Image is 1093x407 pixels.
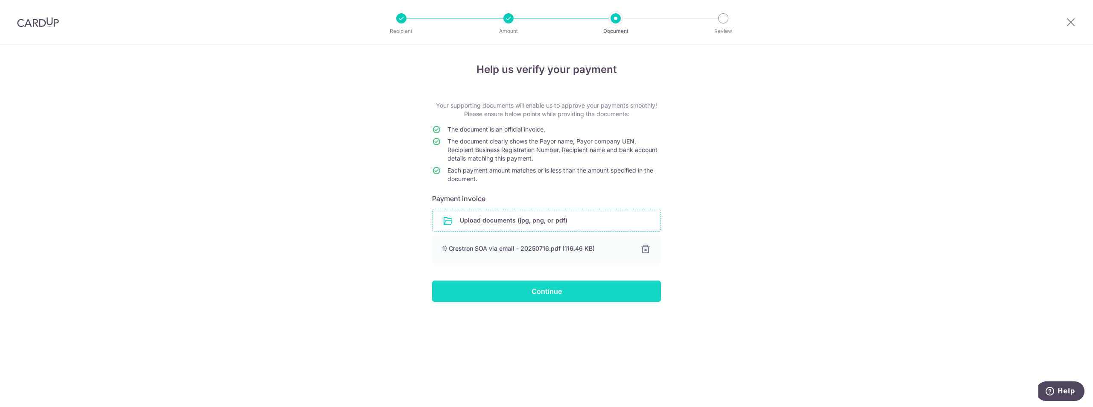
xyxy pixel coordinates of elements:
[432,193,661,204] h6: Payment invoice
[584,27,647,35] p: Document
[447,167,653,182] span: Each payment amount matches or is less than the amount specified in the document.
[692,27,755,35] p: Review
[370,27,433,35] p: Recipient
[447,126,545,133] span: The document is an official invoice.
[432,101,661,118] p: Your supporting documents will enable us to approve your payments smoothly! Please ensure below p...
[477,27,540,35] p: Amount
[447,138,658,162] span: The document clearly shows the Payor name, Payor company UEN, Recipient Business Registration Num...
[442,244,630,253] div: 1) Crestron SOA via email - 20250716.pdf (116.46 KB)
[432,281,661,302] input: Continue
[17,17,59,27] img: CardUp
[432,62,661,77] h4: Help us verify your payment
[432,209,661,232] div: Upload documents (jpg, png, or pdf)
[1038,381,1084,403] iframe: Opens a widget where you can find more information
